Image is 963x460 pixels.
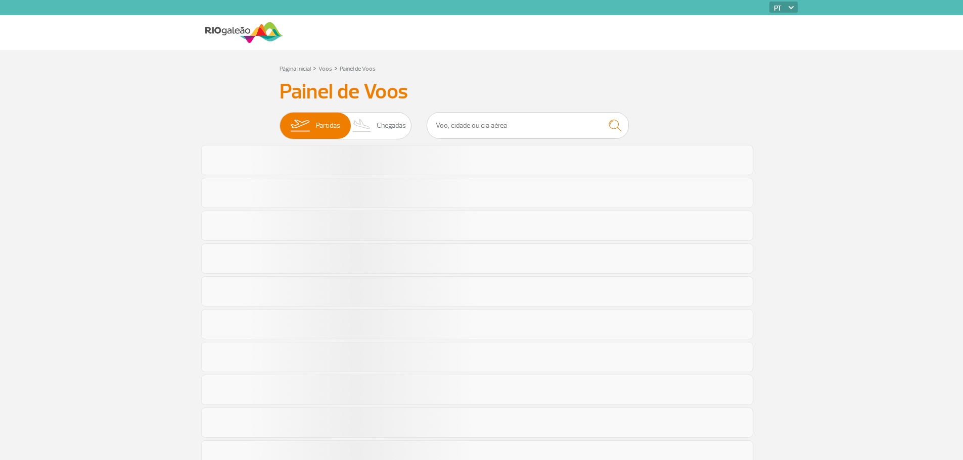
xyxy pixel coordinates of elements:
[284,113,316,139] img: slider-embarque
[318,65,332,73] a: Voos
[334,62,338,74] a: >
[280,65,311,73] a: Página Inicial
[347,113,377,139] img: slider-desembarque
[280,79,684,105] h3: Painel de Voos
[340,65,376,73] a: Painel de Voos
[313,62,316,74] a: >
[377,113,406,139] span: Chegadas
[427,112,629,139] input: Voo, cidade ou cia aérea
[316,113,340,139] span: Partidas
